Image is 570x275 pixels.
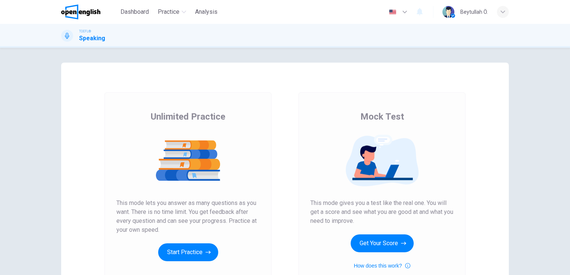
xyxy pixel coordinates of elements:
span: This mode lets you answer as many questions as you want. There is no time limit. You get feedback... [116,199,260,234]
button: How does this work? [354,261,410,270]
h1: Speaking [79,34,105,43]
span: Mock Test [360,111,404,123]
span: Analysis [195,7,217,16]
img: Profile picture [442,6,454,18]
img: en [388,9,397,15]
button: Get Your Score [351,234,414,252]
span: This mode gives you a test like the real one. You will get a score and see what you are good at a... [310,199,454,225]
span: Practice [158,7,179,16]
button: Start Practice [158,243,218,261]
span: Dashboard [120,7,149,16]
button: Dashboard [118,5,152,19]
div: Beytullah Ö. [460,7,488,16]
button: Practice [155,5,189,19]
button: Analysis [192,5,220,19]
img: OpenEnglish logo [61,4,100,19]
span: Unlimited Practice [151,111,225,123]
a: OpenEnglish logo [61,4,118,19]
span: TOEFL® [79,29,91,34]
